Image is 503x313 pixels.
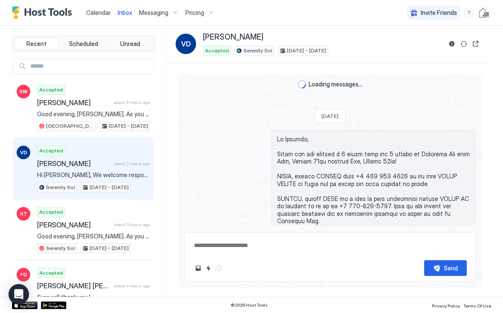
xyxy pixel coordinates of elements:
span: [DATE] - [DATE] [90,244,129,252]
span: Serenity Sol [243,47,272,55]
button: Upload image [193,263,203,273]
span: Pricing [185,9,204,17]
span: Invite Friends [421,9,457,17]
a: Host Tools Logo [12,6,76,19]
button: Scheduled [61,38,106,50]
span: Loading messages... [309,80,362,88]
span: [DATE] [321,113,338,119]
button: Recent [14,38,59,50]
span: Recent [26,40,46,48]
div: Send [444,264,458,273]
button: Open reservation [471,39,481,49]
span: Unread [120,40,140,48]
span: Accepted [39,269,63,277]
span: Sure will thank you ! [37,293,150,301]
span: about 5 hours ago [114,100,150,105]
button: Unread [107,38,153,50]
span: Inbox [118,9,132,16]
button: Sync reservation [459,39,469,49]
span: VD [181,39,191,49]
span: about 3 hours ago [114,222,150,227]
a: Privacy Policy [432,301,460,310]
div: menu [464,8,474,18]
span: [DATE] - [DATE] [90,184,129,191]
span: Terms Of Use [463,303,491,308]
span: [GEOGRAPHIC_DATA] [46,122,94,130]
span: Accepted [39,208,63,216]
span: Accepted [205,47,229,55]
span: Privacy Policy [432,303,460,308]
span: about 4 hours ago [114,283,150,289]
span: VD [20,149,27,156]
span: Calendar [86,9,111,16]
div: Open Intercom Messenger [9,284,29,304]
a: Google Play Store [41,302,66,309]
span: [PERSON_NAME] [203,32,263,42]
span: SW [19,88,28,95]
span: Accepted [39,86,63,94]
a: Terms Of Use [463,301,491,310]
button: Reservation information [447,39,457,49]
span: Accepted [39,147,63,155]
span: [PERSON_NAME] [PERSON_NAME] [37,281,110,290]
a: Inbox [118,8,132,17]
span: [PERSON_NAME] [37,98,110,107]
div: loading [298,80,306,89]
span: © 2025 Host Tools [231,302,268,308]
span: Serenity Sol [46,244,75,252]
button: Quick reply [203,263,214,273]
span: KT [20,210,27,218]
span: FG [20,271,27,279]
span: [DATE] - [DATE] [287,47,326,55]
a: App Store [12,302,38,309]
div: User profile [477,6,491,20]
button: Send [424,260,467,276]
span: [DATE] - [DATE] [109,122,148,130]
span: Good evening, [PERSON_NAME]. As you settle in for the night, we wanted to thank you again for sel... [37,110,150,118]
span: about 2 hours ago [114,161,150,167]
span: Good evening, [PERSON_NAME]. As you settle in for the night, we wanted to thank you again for sel... [37,233,150,240]
input: Input Field [27,59,153,74]
span: [PERSON_NAME] [37,221,111,229]
a: Calendar [86,8,111,17]
span: Messaging [139,9,168,17]
span: Scheduled [69,40,98,48]
span: Serenity Sol [46,184,75,191]
span: Hi [PERSON_NAME], We welcome responsible and responsive guests over the age of [DEMOGRAPHIC_DATA]... [37,171,150,179]
span: [PERSON_NAME] [37,159,111,168]
div: tab-group [12,36,155,52]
